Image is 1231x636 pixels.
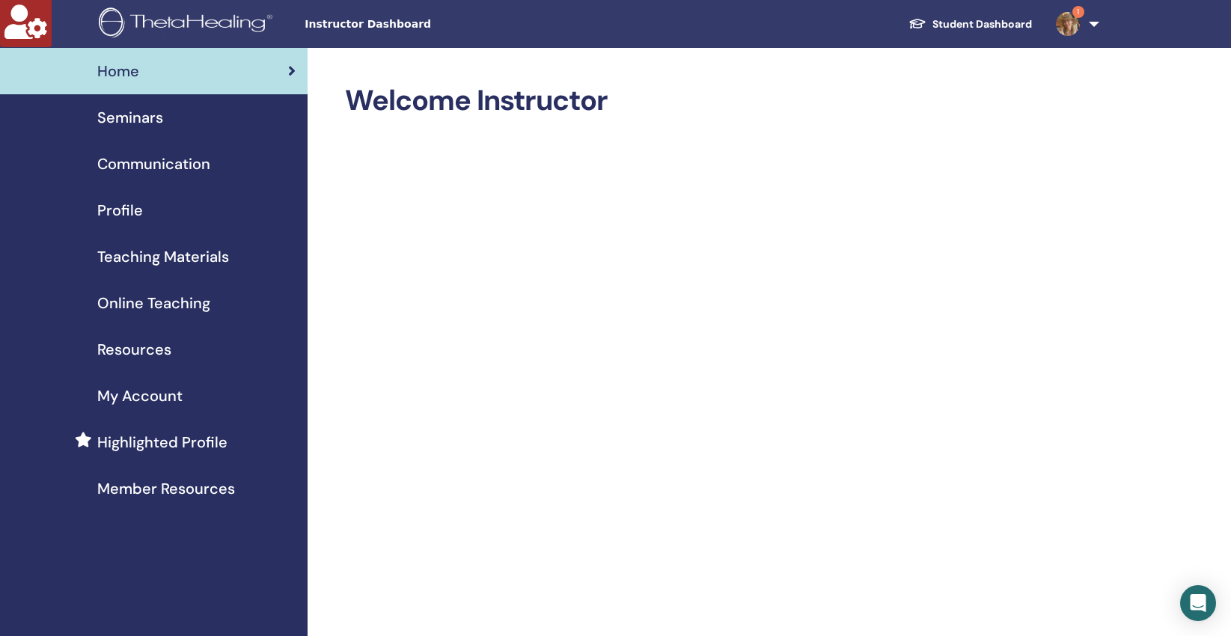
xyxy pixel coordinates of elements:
span: My Account [97,385,183,407]
span: Profile [97,199,143,221]
div: Open Intercom Messenger [1180,585,1216,621]
span: Instructor Dashboard [305,16,529,32]
span: Online Teaching [97,292,210,314]
img: logo.png [99,7,278,41]
span: Seminars [97,106,163,129]
span: Home [97,60,139,82]
span: Resources [97,338,171,361]
span: 1 [1072,6,1084,18]
a: Student Dashboard [896,10,1044,38]
h2: Welcome Instructor [345,84,1096,118]
img: graduation-cap-white.svg [908,17,926,30]
img: default.jpg [1056,12,1080,36]
span: Teaching Materials [97,245,229,268]
span: Highlighted Profile [97,431,227,453]
span: Communication [97,153,210,175]
span: Member Resources [97,477,235,500]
